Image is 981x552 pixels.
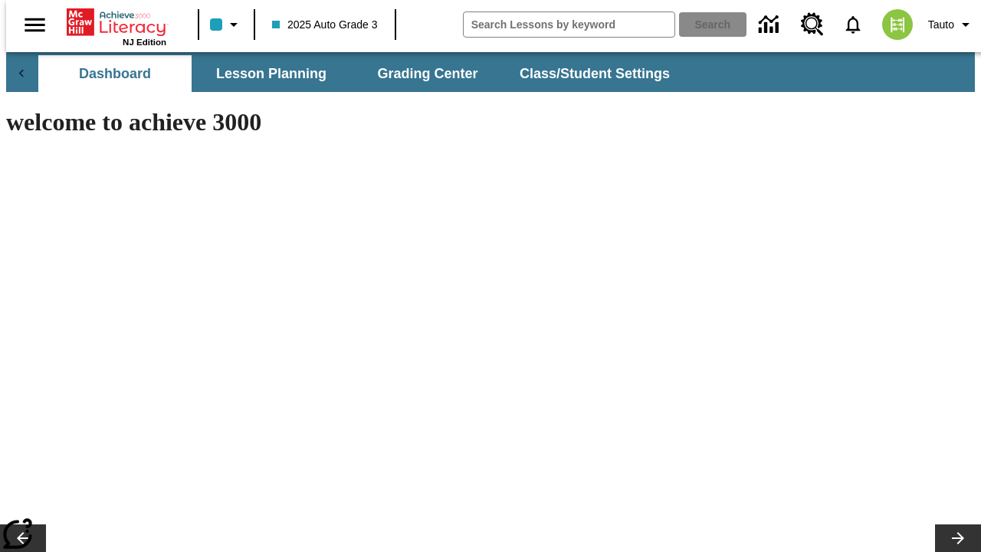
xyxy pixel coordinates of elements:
button: Dashboard [38,55,192,92]
button: Profile/Settings [922,11,981,38]
a: Home [67,7,166,38]
button: Open side menu [12,2,57,48]
div: Home [67,5,166,47]
button: Lesson carousel, Next [935,524,981,552]
span: 2025 Auto Grade 3 [272,17,378,33]
button: Select a new avatar [873,5,922,44]
a: Resource Center, Will open in new tab [792,4,833,45]
span: Tauto [928,17,954,33]
h1: welcome to achieve 3000 [6,108,668,136]
div: SubNavbar [37,55,684,92]
a: Notifications [833,5,873,44]
a: Data Center [750,4,792,46]
span: NJ Edition [123,38,166,47]
button: Class color is light blue. Change class color [204,11,249,38]
div: Previous Tabs [6,55,37,92]
button: Grading Center [351,55,504,92]
img: avatar image [882,9,913,40]
button: Lesson Planning [195,55,348,92]
input: search field [464,12,674,37]
div: SubNavbar [6,52,975,92]
button: Class/Student Settings [507,55,682,92]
